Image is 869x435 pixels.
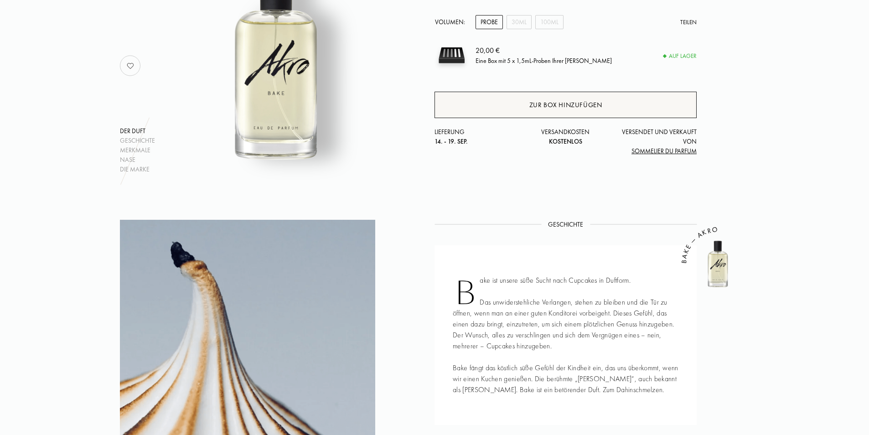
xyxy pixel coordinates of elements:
div: Eine Box mit 5 x 1,5mL-Proben Ihrer [PERSON_NAME] [476,56,612,66]
div: Bake ist unsere süße Sucht nach Cupcakes in Duftform. Das unwiderstehliche Verlangen, stehen zu b... [434,245,697,425]
div: Geschichte [120,136,155,145]
div: Volumen: [434,15,470,29]
div: Versendet und verkauft von [609,127,697,156]
div: Teilen [680,18,697,27]
img: sample box [434,38,469,72]
div: Lieferung [434,127,522,146]
div: 30mL [507,15,532,29]
div: Merkmale [120,145,155,155]
div: Versandkosten [522,127,610,146]
div: Probe [476,15,503,29]
img: no_like_p.png [121,57,140,75]
span: 14. - 19. Sep. [434,137,468,145]
div: Nase [120,155,155,165]
div: Auf Lager [663,52,697,61]
span: Sommelier du Parfum [631,147,697,155]
div: 100mL [535,15,564,29]
div: Zur Box hinzufügen [529,100,602,110]
div: 20,00 € [476,45,612,56]
img: Bake [691,236,745,291]
div: Der Duft [120,126,155,136]
div: Die Marke [120,165,155,174]
span: Kostenlos [549,137,582,145]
